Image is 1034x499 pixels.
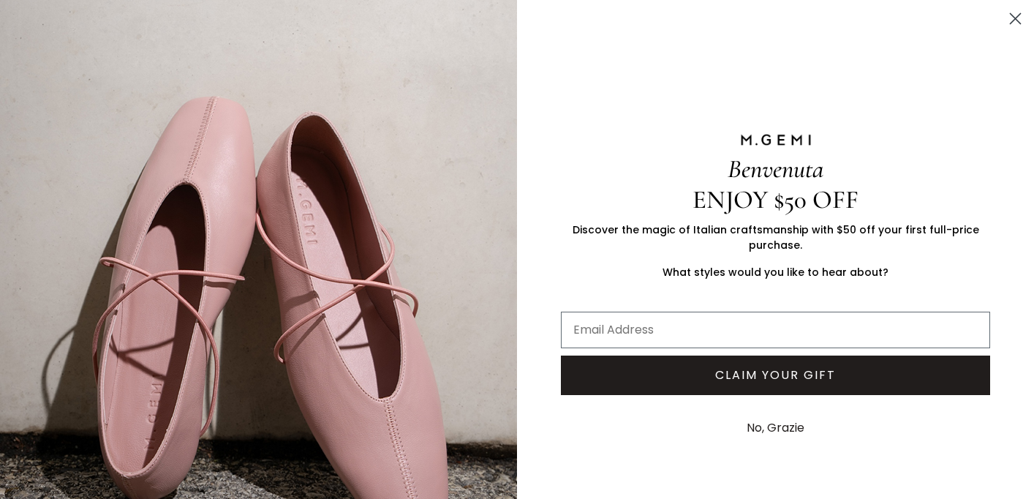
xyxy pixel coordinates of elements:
img: M.GEMI [739,133,812,146]
span: Discover the magic of Italian craftsmanship with $50 off your first full-price purchase. [573,222,979,252]
button: CLAIM YOUR GIFT [561,356,990,395]
button: No, Grazie [739,410,812,446]
span: What styles would you like to hear about? [663,265,888,279]
span: ENJOY $50 OFF [693,184,858,215]
button: Close dialog [1003,6,1028,31]
span: Benvenuta [728,154,823,184]
input: Email Address [561,312,990,348]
